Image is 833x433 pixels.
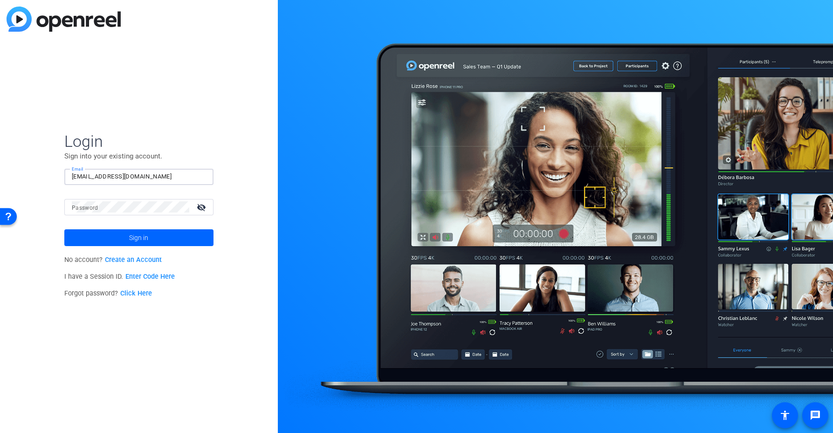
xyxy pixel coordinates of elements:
[64,273,175,281] span: I have a Session ID.
[72,205,98,211] mat-label: Password
[810,410,821,421] mat-icon: message
[105,256,162,264] a: Create an Account
[7,7,121,32] img: blue-gradient.svg
[779,410,791,421] mat-icon: accessibility
[120,289,152,297] a: Click Here
[64,256,162,264] span: No account?
[64,131,213,151] span: Login
[129,226,148,249] span: Sign in
[64,289,152,297] span: Forgot password?
[72,171,206,182] input: Enter Email Address
[191,200,213,214] mat-icon: visibility_off
[72,166,83,172] mat-label: Email
[64,151,213,161] p: Sign into your existing account.
[125,273,175,281] a: Enter Code Here
[64,229,213,246] button: Sign in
